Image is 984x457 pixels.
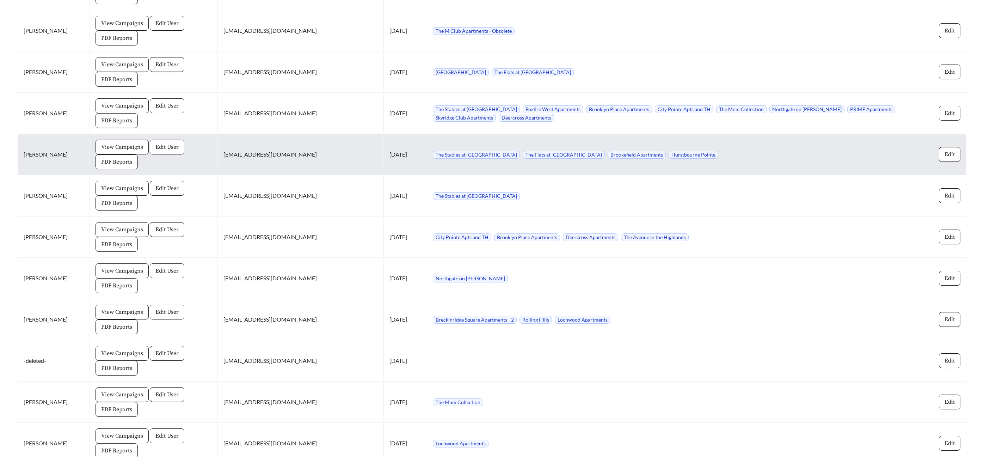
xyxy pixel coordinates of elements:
button: PDF Reports [96,402,138,417]
button: PDF Reports [96,319,138,334]
button: Edit [939,271,960,286]
td: [PERSON_NAME] [18,175,90,217]
button: Edit [939,312,960,327]
a: Edit User [150,432,184,439]
span: Edit User [155,143,179,151]
button: Edit User [150,140,184,154]
td: [EMAIL_ADDRESS][DOMAIN_NAME] [218,175,384,217]
button: Edit User [150,181,184,196]
td: [PERSON_NAME] [18,134,90,175]
span: PDF Reports [101,405,132,414]
td: [DATE] [384,340,427,382]
button: Edit [939,436,960,451]
span: Edit [945,439,955,447]
span: PDF Reports [101,158,132,166]
td: [DATE] [384,10,427,51]
span: PDF Reports [101,364,132,372]
td: -deleted- [18,340,90,382]
a: View Campaigns [96,432,149,439]
a: Edit User [150,61,184,67]
button: View Campaigns [96,16,149,31]
td: [PERSON_NAME] [18,258,90,299]
span: Edit User [155,267,179,275]
span: Edit [945,233,955,241]
a: Edit User [150,349,184,356]
button: View Campaigns [96,222,149,237]
span: PDF Reports [101,323,132,331]
span: Northgate on [PERSON_NAME] [769,105,844,113]
span: Edit User [155,349,179,358]
a: View Campaigns [96,349,149,356]
span: [GEOGRAPHIC_DATA] [433,68,489,76]
span: View Campaigns [101,308,143,316]
span: Edit User [155,432,179,440]
a: View Campaigns [96,226,149,232]
a: View Campaigns [96,102,149,109]
td: [DATE] [384,51,427,93]
a: Edit User [150,19,184,26]
span: Edit [945,109,955,117]
span: PDF Reports [101,34,132,42]
td: [PERSON_NAME] [18,217,90,258]
span: Edit [945,274,955,282]
span: Foxfire West Apartments [523,105,583,113]
button: View Campaigns [96,140,149,154]
button: PDF Reports [96,154,138,169]
button: Edit User [150,305,184,319]
span: Brooklyn Place Apartments [494,233,560,241]
span: City Pointe Apts and TH [433,233,491,241]
button: View Campaigns [96,57,149,72]
span: Deercross Apartments [563,233,618,241]
a: View Campaigns [96,61,149,67]
span: The Mnm Collection [716,105,767,113]
span: Edit User [155,308,179,316]
span: Brooklyn Place Apartments [586,105,652,113]
button: Edit [939,147,960,162]
span: View Campaigns [101,143,143,151]
span: View Campaigns [101,349,143,358]
td: [DATE] [384,175,427,217]
span: Edit User [155,60,179,69]
td: [EMAIL_ADDRESS][DOMAIN_NAME] [218,217,384,258]
span: PDF Reports [101,446,132,455]
span: The Stables at [GEOGRAPHIC_DATA] [433,192,520,200]
span: View Campaigns [101,60,143,69]
button: PDF Reports [96,31,138,45]
button: Edit User [150,98,184,113]
span: The M Club Apartments - Obsolete [433,27,515,35]
span: PDF Reports [101,116,132,125]
button: Edit [939,188,960,203]
a: View Campaigns [96,308,149,315]
span: Edit [945,26,955,35]
button: PDF Reports [96,113,138,128]
a: Edit User [150,308,184,315]
span: The Flats at [GEOGRAPHIC_DATA] [492,68,574,76]
button: Edit [939,106,960,121]
a: Edit User [150,102,184,109]
button: Edit [939,353,960,368]
span: Skyridge Club Apartments [433,114,496,122]
button: Edit [939,230,960,244]
td: [EMAIL_ADDRESS][DOMAIN_NAME] [218,299,384,340]
span: View Campaigns [101,184,143,193]
button: Edit User [150,346,184,361]
button: View Campaigns [96,428,149,443]
span: PRIME Apartments [847,105,895,113]
span: View Campaigns [101,19,143,28]
a: Edit User [150,143,184,150]
span: Edit User [155,225,179,234]
span: Brookefield Apartments [608,151,666,159]
span: View Campaigns [101,267,143,275]
td: [DATE] [384,382,427,423]
td: [PERSON_NAME] [18,93,90,134]
span: Hurstbourne Pointe [669,151,718,159]
td: [EMAIL_ADDRESS][DOMAIN_NAME] [218,258,384,299]
td: [PERSON_NAME] [18,382,90,423]
td: [DATE] [384,258,427,299]
td: [DATE] [384,93,427,134]
span: The Flats at [GEOGRAPHIC_DATA] [523,151,605,159]
span: View Campaigns [101,225,143,234]
td: [PERSON_NAME] [18,51,90,93]
span: Lochwood Apartments [433,440,488,447]
span: Edit [945,315,955,324]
